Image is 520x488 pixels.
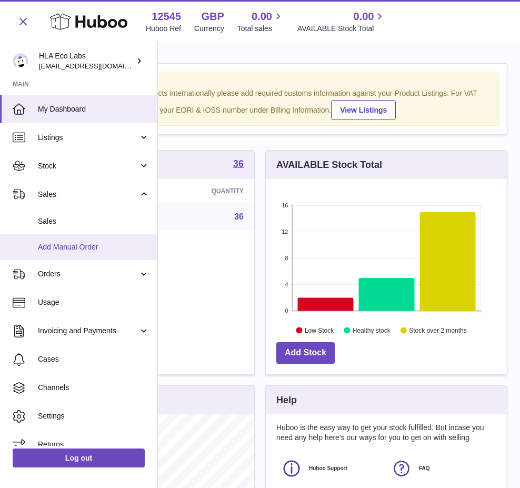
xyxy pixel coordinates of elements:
text: Healthy stock [353,327,391,334]
span: Usage [38,297,149,307]
span: Orders [38,269,138,279]
text: 8 [285,255,288,261]
span: Add Manual Order [38,242,149,252]
h3: Help [276,394,297,406]
span: Returns [38,440,149,450]
span: Channels [38,383,149,393]
strong: 12545 [152,9,181,24]
span: Sales [38,216,149,226]
a: FAQ [392,459,491,479]
div: Currency [194,24,224,34]
a: 0.00 AVAILABLE Stock Total [297,9,386,34]
a: View Listings [331,100,396,120]
span: Total sales [237,24,284,34]
div: HLA Eco Labs [39,51,134,71]
a: 0.00 Total sales [237,9,284,34]
img: clinton@newgendirect.com [13,53,28,69]
a: Add Stock [276,342,335,364]
span: Stock [38,161,138,171]
span: Cases [38,354,149,364]
strong: GBP [201,9,224,24]
th: Quantity [141,179,254,203]
text: 12 [282,228,288,235]
span: 0.00 [252,9,272,24]
div: If you're planning on sending your products internationally please add required customs informati... [27,88,493,120]
text: Stock over 2 months [409,327,466,334]
h3: AVAILABLE Stock Total [276,158,382,171]
text: 16 [282,202,288,208]
strong: Notice [27,77,493,87]
a: 36 [233,159,244,171]
text: Low Stock [305,327,334,334]
span: FAQ [419,465,430,472]
a: 36 [234,212,244,221]
span: Settings [38,411,149,421]
strong: 36 [233,159,244,168]
span: Invoicing and Payments [38,326,138,336]
text: 4 [285,281,288,287]
a: Log out [13,449,145,467]
div: Huboo Ref [146,24,181,34]
text: 0 [285,307,288,314]
span: [EMAIL_ADDRESS][DOMAIN_NAME] [39,62,155,70]
span: Huboo Support [309,465,347,472]
p: Huboo is the easy way to get your stock fulfilled. But incase you need any help here's our ways f... [276,423,496,443]
a: Huboo Support [282,459,381,479]
span: 0.00 [353,9,374,24]
span: AVAILABLE Stock Total [297,24,386,34]
span: My Dashboard [38,104,149,114]
span: Sales [38,190,138,200]
span: Listings [38,133,138,143]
